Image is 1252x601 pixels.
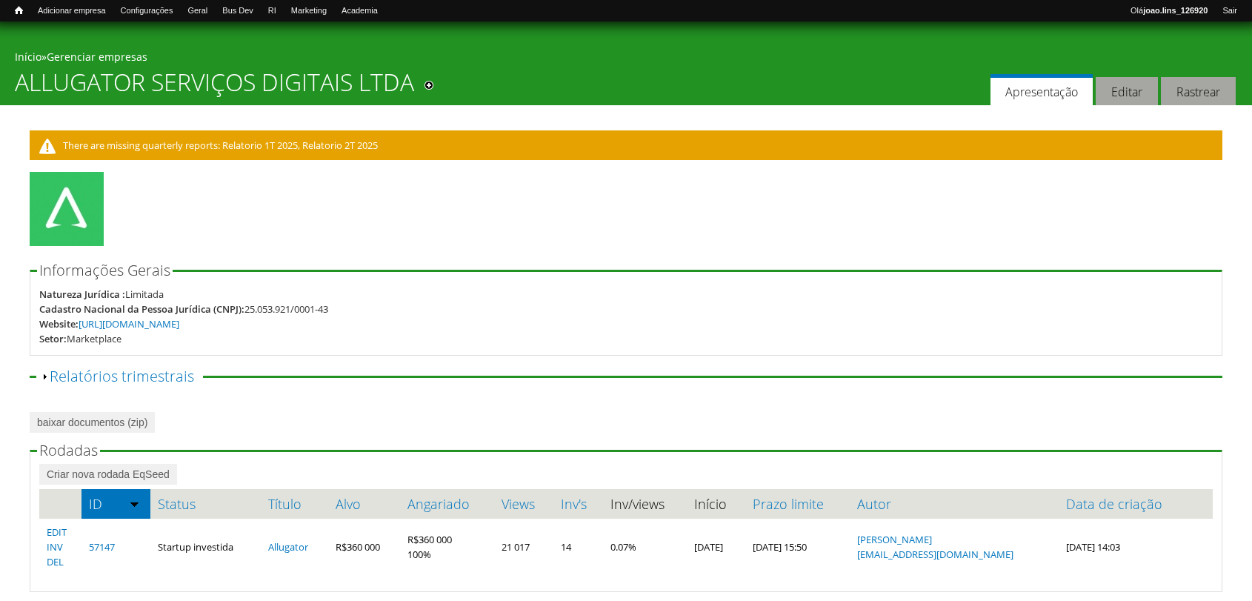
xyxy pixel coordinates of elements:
a: Inv's [561,497,596,511]
a: Relatórios trimestrais [50,366,194,386]
th: Inv/views [603,489,687,519]
div: Marketplace [67,331,121,346]
a: EDIT [47,525,67,539]
a: [URL][DOMAIN_NAME] [79,317,179,331]
a: Apresentação [990,74,1093,106]
td: 14 [553,519,603,575]
div: Natureza Jurídica : [39,287,125,302]
a: Alvo [336,497,393,511]
a: Título [268,497,320,511]
h1: ALLUGATOR SERVIÇOS DIGITAIS LTDA [15,68,414,105]
a: Gerenciar empresas [47,50,147,64]
a: Rastrear [1161,77,1236,106]
a: Geral [180,4,215,19]
a: Academia [334,4,385,19]
a: Início [7,4,30,18]
div: Website: [39,316,79,331]
img: ordem crescente [130,499,139,508]
a: Autor [857,497,1051,511]
td: R$360 000 100% [400,519,494,575]
a: Editar [1096,77,1158,106]
a: Prazo limite [753,497,843,511]
td: Startup investida [150,519,261,575]
span: [DATE] 15:50 [753,540,807,554]
a: Criar nova rodada EqSeed [39,464,177,485]
span: Informações Gerais [39,260,170,280]
div: Limitada [125,287,164,302]
div: Cadastro Nacional da Pessoa Jurídica (CNPJ): [39,302,244,316]
a: INV [47,540,63,554]
td: 21 017 [494,519,553,575]
a: Allugator [268,540,308,554]
a: Olájoao.lins_126920 [1123,4,1215,19]
div: Setor: [39,331,67,346]
a: Data de criação [1066,497,1187,511]
div: 25.053.921/0001-43 [244,302,328,316]
a: 57147 [89,540,115,554]
strong: joao.lins_126920 [1143,6,1208,15]
a: RI [261,4,284,19]
a: Início [15,50,41,64]
a: baixar documentos (zip) [30,412,155,433]
span: [DATE] [694,540,723,554]
a: Angariado [407,497,487,511]
a: ID [89,497,143,511]
td: [DATE] 14:03 [1059,519,1194,575]
td: 0.07% [603,519,687,575]
a: DEL [47,555,64,568]
a: [PERSON_NAME] [857,533,932,546]
a: Views [502,497,545,511]
span: Rodadas [39,440,98,460]
a: Status [158,497,253,511]
th: Início [687,489,745,519]
a: Marketing [284,4,334,19]
a: Configurações [113,4,181,19]
div: There are missing quarterly reports: Relatorio 1T 2025, Relatorio 2T 2025 [30,130,1222,160]
a: Sair [1215,4,1245,19]
div: » [15,50,1237,68]
a: Adicionar empresa [30,4,113,19]
td: R$360 000 [328,519,401,575]
span: Início [15,5,23,16]
a: Bus Dev [215,4,261,19]
a: [EMAIL_ADDRESS][DOMAIN_NAME] [857,548,1013,561]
